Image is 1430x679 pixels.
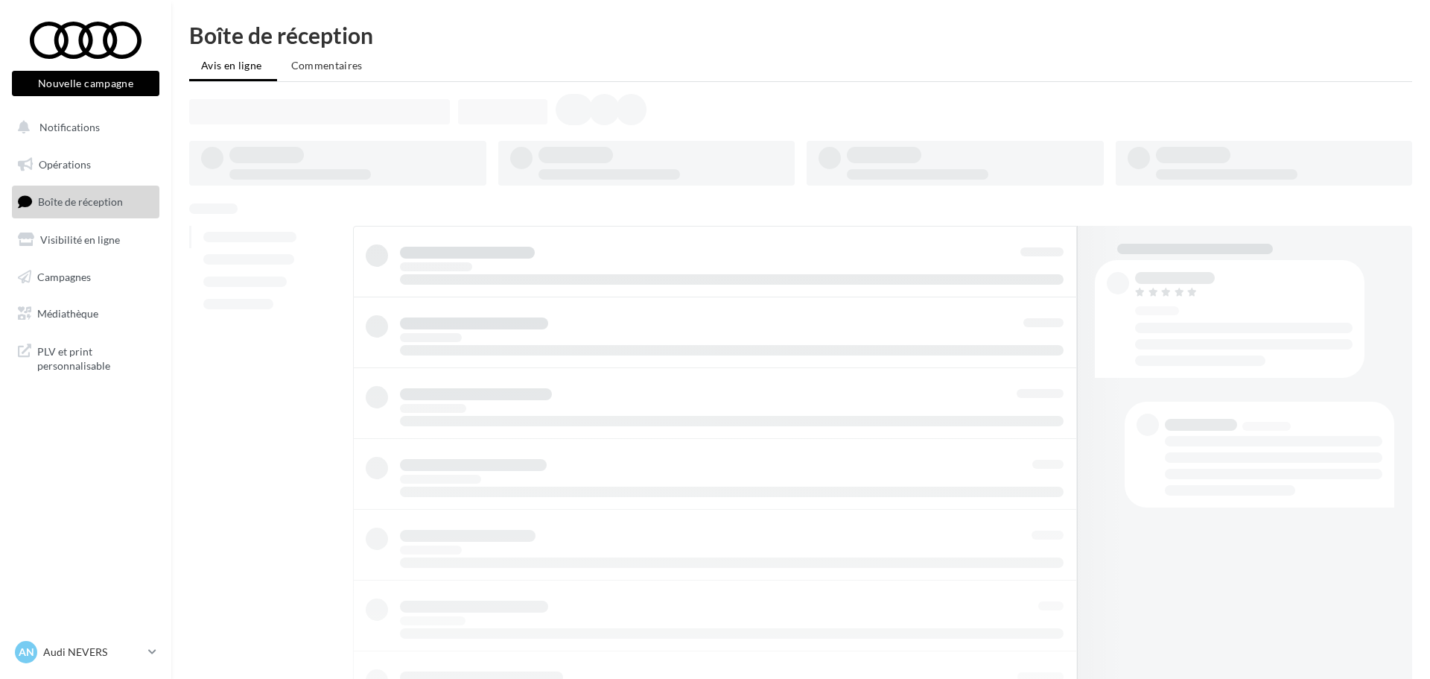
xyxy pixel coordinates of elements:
[291,59,363,72] span: Commentaires
[9,224,162,256] a: Visibilité en ligne
[39,158,91,171] span: Opérations
[9,335,162,379] a: PLV et print personnalisable
[38,195,123,208] span: Boîte de réception
[37,270,91,282] span: Campagnes
[9,186,162,218] a: Boîte de réception
[19,645,34,660] span: AN
[37,307,98,320] span: Médiathèque
[189,24,1412,46] div: Boîte de réception
[12,71,159,96] button: Nouvelle campagne
[40,233,120,246] span: Visibilité en ligne
[9,112,156,143] button: Notifications
[39,121,100,133] span: Notifications
[9,149,162,180] a: Opérations
[9,262,162,293] a: Campagnes
[43,645,142,660] p: Audi NEVERS
[12,638,159,666] a: AN Audi NEVERS
[37,341,153,373] span: PLV et print personnalisable
[9,298,162,329] a: Médiathèque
